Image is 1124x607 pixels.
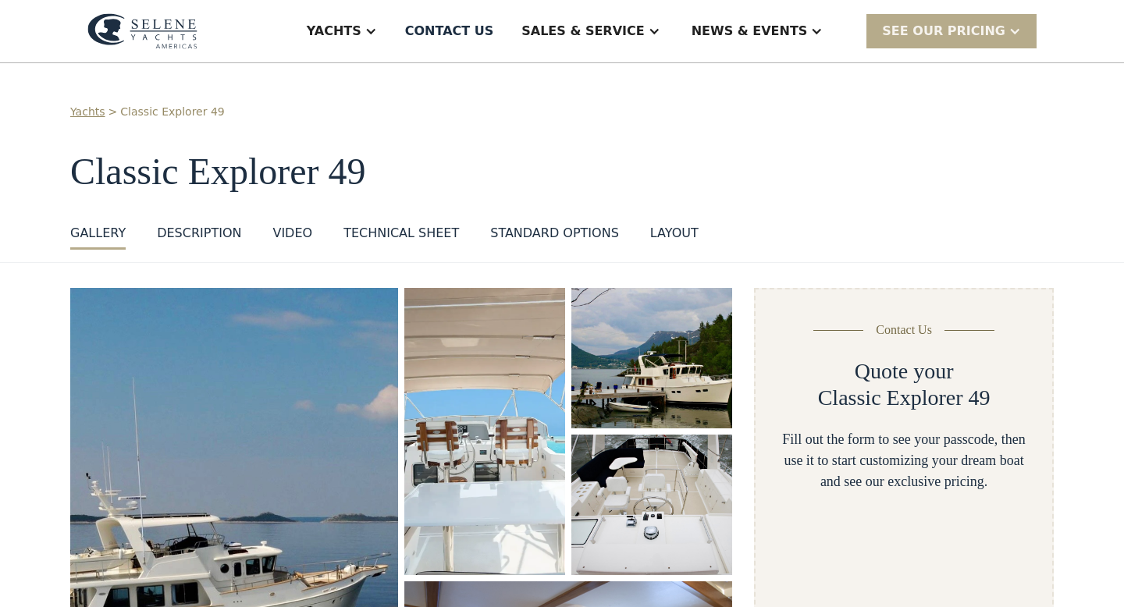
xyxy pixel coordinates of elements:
[521,22,644,41] div: Sales & Service
[571,435,732,575] a: open lightbox
[866,14,1037,48] div: SEE Our Pricing
[272,224,312,250] a: VIDEO
[87,13,197,49] img: logo
[70,151,1054,193] h1: Classic Explorer 49
[70,224,126,243] div: GALLERY
[343,224,459,250] a: Technical sheet
[120,104,224,120] a: Classic Explorer 49
[876,321,932,339] div: Contact Us
[272,224,312,243] div: VIDEO
[781,429,1027,492] div: Fill out the form to see your passcode, then use it to start customizing your dream boat and see ...
[157,224,241,250] a: DESCRIPTION
[855,358,954,385] h2: Quote your
[307,22,361,41] div: Yachts
[70,104,105,120] a: Yachts
[650,224,699,243] div: layout
[692,22,808,41] div: News & EVENTS
[490,224,619,250] a: standard options
[404,288,565,575] a: open lightbox
[157,224,241,243] div: DESCRIPTION
[343,224,459,243] div: Technical sheet
[108,104,118,120] div: >
[490,224,619,243] div: standard options
[571,435,732,575] img: 50 foot motor yacht
[70,224,126,250] a: GALLERY
[571,288,732,428] a: open lightbox
[818,385,991,411] h2: Classic Explorer 49
[650,224,699,250] a: layout
[405,22,494,41] div: Contact US
[882,22,1005,41] div: SEE Our Pricing
[571,288,732,428] img: 50 foot motor yacht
